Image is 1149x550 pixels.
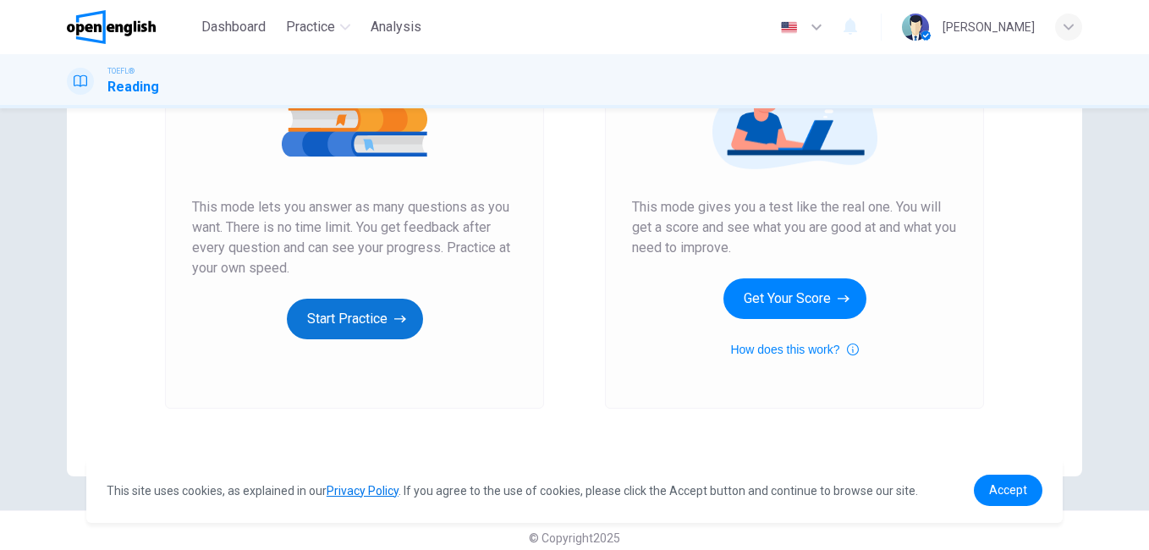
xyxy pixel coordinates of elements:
span: This mode lets you answer as many questions as you want. There is no time limit. You get feedback... [192,197,517,278]
a: dismiss cookie message [974,475,1042,506]
button: Dashboard [195,12,272,42]
button: Start Practice [287,299,423,339]
img: en [778,21,800,34]
span: Practice [286,17,335,37]
button: How does this work? [730,339,858,360]
button: Get Your Score [723,278,866,319]
span: Accept [989,483,1027,497]
img: OpenEnglish logo [67,10,156,44]
button: Analysis [364,12,428,42]
div: [PERSON_NAME] [943,17,1035,37]
span: Dashboard [201,17,266,37]
a: Privacy Policy [327,484,399,498]
img: Profile picture [902,14,929,41]
span: Analysis [371,17,421,37]
span: This site uses cookies, as explained in our . If you agree to the use of cookies, please click th... [107,484,918,498]
div: cookieconsent [86,458,1063,523]
span: © Copyright 2025 [529,531,620,545]
button: Practice [279,12,357,42]
a: OpenEnglish logo [67,10,195,44]
h1: Reading [107,77,159,97]
span: This mode gives you a test like the real one. You will get a score and see what you are good at a... [632,197,957,258]
span: TOEFL® [107,65,135,77]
